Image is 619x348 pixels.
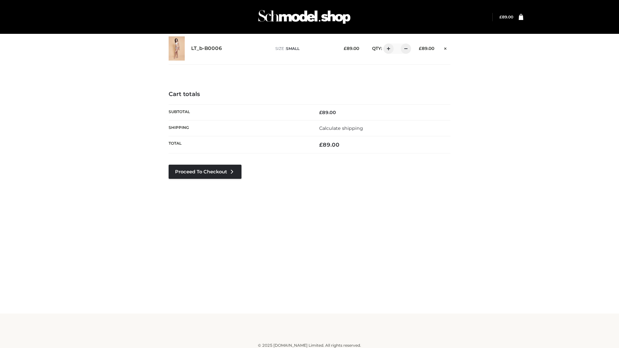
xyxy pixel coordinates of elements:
bdi: 89.00 [319,110,336,115]
bdi: 89.00 [319,141,339,148]
a: Calculate shipping [319,125,363,131]
bdi: 89.00 [499,15,513,19]
span: £ [319,141,323,148]
bdi: 89.00 [419,46,434,51]
a: Proceed to Checkout [169,165,241,179]
th: Subtotal [169,104,309,120]
th: Shipping [169,120,309,136]
th: Total [169,136,309,153]
a: Remove this item [441,43,450,52]
bdi: 89.00 [344,46,359,51]
img: Schmodel Admin 964 [256,4,353,30]
p: size : [275,46,334,52]
span: £ [319,110,322,115]
a: LT_b-B0006 [191,45,222,52]
span: £ [499,15,502,19]
div: QTY: [366,43,409,54]
a: £89.00 [499,15,513,19]
span: SMALL [286,46,300,51]
span: £ [419,46,422,51]
span: £ [344,46,347,51]
h4: Cart totals [169,91,450,98]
